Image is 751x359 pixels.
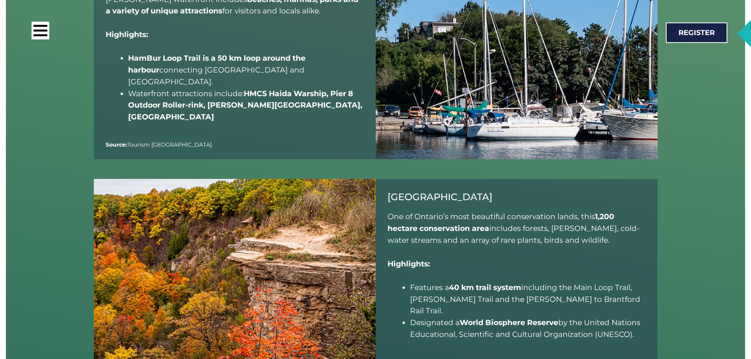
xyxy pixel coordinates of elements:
strong: 40 km trail system [449,283,521,292]
strong: Highlights: [388,259,430,268]
strong: HMCS Haida Warship, Pier 8 Outdoor Roller-rink, [PERSON_NAME][GEOGRAPHIC_DATA], [GEOGRAPHIC_DATA] [128,89,362,121]
li: Features a including the Main Loop Trail, [PERSON_NAME] Trail and the [PERSON_NAME] to Brantford ... [410,282,646,317]
li: Designated a by the United Nations Educational, Scientific and Cultural Organization (UNESCO). [410,317,646,340]
li: Waterfront attractions include: [128,88,364,123]
h2: [GEOGRAPHIC_DATA] [388,191,646,203]
a: Register [666,22,727,43]
span: Register [678,29,715,36]
strong: Source: [106,141,127,148]
p: One of Ontario’s most beautiful conservation lands, this includes forests, [PERSON_NAME], cold-wa... [388,211,646,246]
strong: World Biosphere Reserve [460,318,558,327]
li: connecting [GEOGRAPHIC_DATA] and [GEOGRAPHIC_DATA]. [128,52,364,87]
a: Source:Tourism [GEOGRAPHIC_DATA] [106,141,212,148]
